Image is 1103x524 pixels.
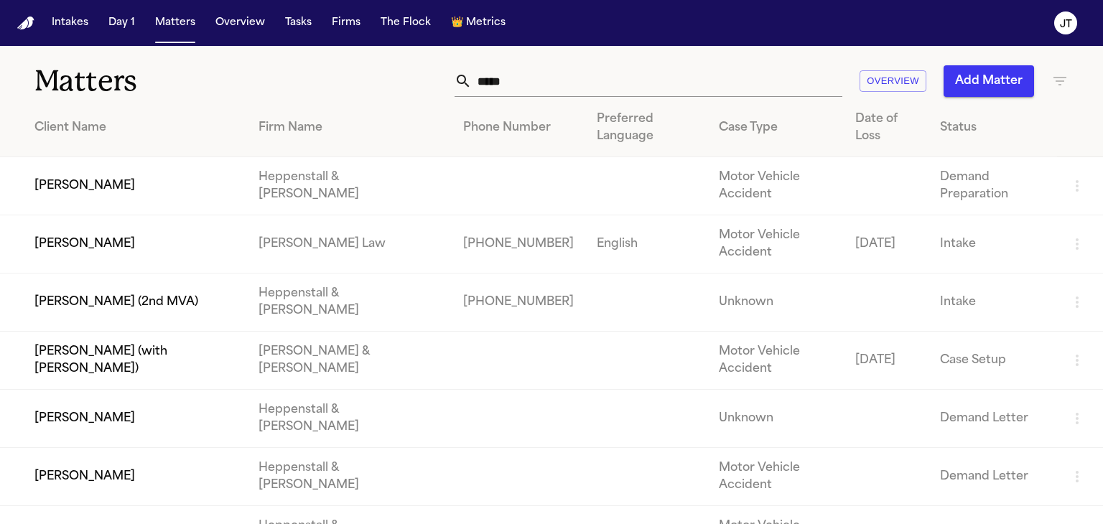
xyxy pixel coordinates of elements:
[326,10,366,36] button: Firms
[707,215,844,273] td: Motor Vehicle Accident
[929,273,1057,332] td: Intake
[247,448,452,506] td: Heppenstall & [PERSON_NAME]
[844,332,929,390] td: [DATE]
[247,157,452,215] td: Heppenstall & [PERSON_NAME]
[707,390,844,448] td: Unknown
[929,332,1057,390] td: Case Setup
[707,332,844,390] td: Motor Vehicle Accident
[860,70,926,93] button: Overview
[466,16,506,30] span: Metrics
[445,10,511,36] button: crownMetrics
[452,273,585,332] td: [PHONE_NUMBER]
[247,215,452,273] td: [PERSON_NAME] Law
[452,215,585,273] td: [PHONE_NUMBER]
[707,273,844,332] td: Unknown
[844,215,929,273] td: [DATE]
[719,119,832,136] div: Case Type
[259,119,440,136] div: Firm Name
[279,10,317,36] button: Tasks
[451,16,463,30] span: crown
[940,119,1046,136] div: Status
[46,10,94,36] button: Intakes
[247,390,452,448] td: Heppenstall & [PERSON_NAME]
[17,17,34,30] a: Home
[34,119,236,136] div: Client Name
[707,157,844,215] td: Motor Vehicle Accident
[17,17,34,30] img: Finch Logo
[149,10,201,36] button: Matters
[597,111,696,145] div: Preferred Language
[944,65,1034,97] button: Add Matter
[247,273,452,332] td: Heppenstall & [PERSON_NAME]
[247,332,452,390] td: [PERSON_NAME] & [PERSON_NAME]
[929,390,1057,448] td: Demand Letter
[929,157,1057,215] td: Demand Preparation
[463,119,574,136] div: Phone Number
[34,63,324,99] h1: Matters
[1060,19,1072,29] text: JT
[210,10,271,36] button: Overview
[707,448,844,506] td: Motor Vehicle Accident
[103,10,141,36] button: Day 1
[585,215,707,273] td: English
[375,10,437,36] button: The Flock
[855,111,917,145] div: Date of Loss
[929,448,1057,506] td: Demand Letter
[929,215,1057,273] td: Intake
